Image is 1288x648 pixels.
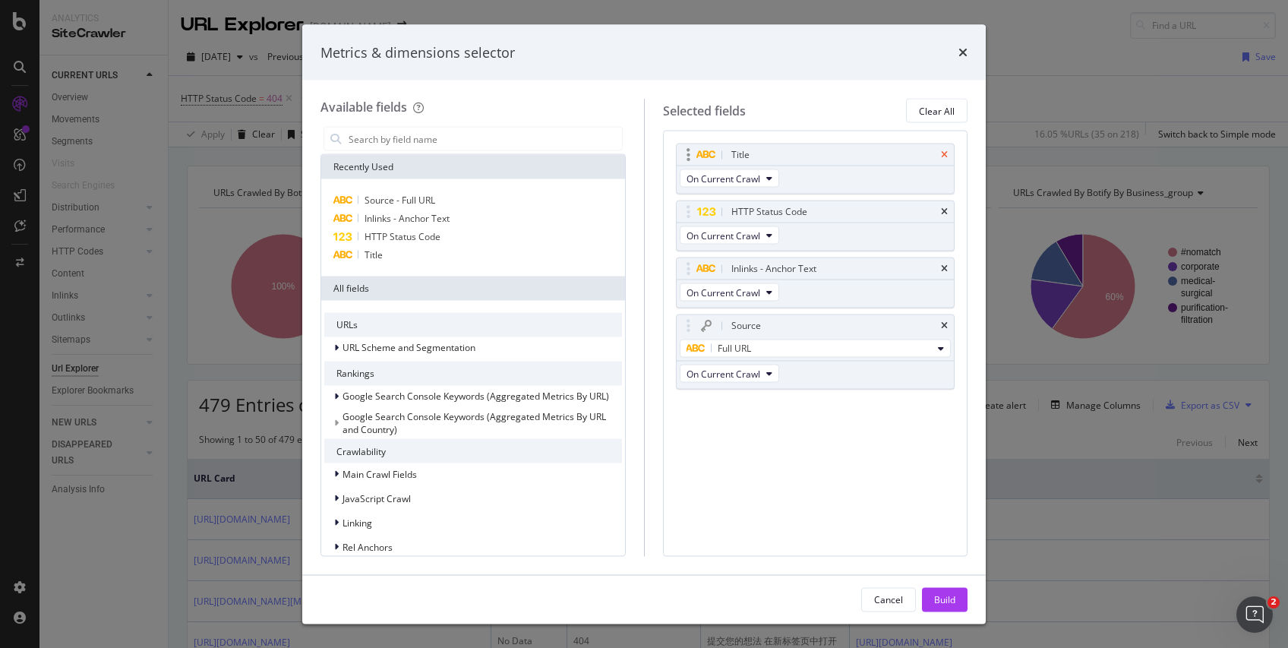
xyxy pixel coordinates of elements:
div: Available fields [320,99,407,115]
div: times [941,207,948,217]
span: On Current Crawl [687,367,760,380]
div: Selected fields [663,102,746,119]
input: Search by field name [347,128,622,150]
div: SourcetimesFull URLOn Current Crawl [676,315,955,390]
button: Cancel [861,587,916,612]
button: On Current Crawl [680,226,779,245]
span: Inlinks - Anchor Text [365,212,450,225]
div: Inlinks - Anchor TexttimesOn Current Crawl [676,258,955,308]
div: times [941,150,948,160]
div: All fields [321,277,625,301]
button: On Current Crawl [680,283,779,302]
div: Inlinks - Anchor Text [731,261,816,277]
span: On Current Crawl [687,286,760,299]
span: JavaScript Crawl [343,492,411,504]
div: This group is disabled [324,410,622,436]
div: Clear All [919,104,955,117]
div: Title [731,147,750,163]
div: times [941,321,948,330]
span: Full URL [718,342,751,355]
div: times [941,264,948,273]
span: Title [365,248,383,261]
div: URLs [324,313,622,337]
span: On Current Crawl [687,172,760,185]
span: 2 [1267,596,1280,608]
div: times [958,43,968,62]
button: On Current Crawl [680,365,779,383]
span: Main Crawl Fields [343,467,417,480]
button: Full URL [680,340,952,358]
div: HTTP Status CodetimesOn Current Crawl [676,201,955,251]
div: Source [731,318,761,333]
span: Linking [343,516,372,529]
button: On Current Crawl [680,169,779,188]
span: Rel Anchors [343,540,393,553]
span: Source - Full URL [365,194,435,207]
span: Google Search Console Keywords (Aggregated Metrics By URL and Country) [343,410,606,436]
div: Recently Used [321,155,625,179]
div: HTTP Status Code [731,204,807,220]
div: Cancel [874,593,903,605]
div: modal [302,24,986,624]
span: Google Search Console Keywords (Aggregated Metrics By URL) [343,390,609,403]
button: Clear All [906,99,968,123]
div: Rankings [324,362,622,386]
div: Metrics & dimensions selector [320,43,515,62]
button: Build [922,587,968,612]
div: Build [934,593,955,605]
div: TitletimesOn Current Crawl [676,144,955,194]
div: Crawlability [324,439,622,463]
iframe: Intercom live chat [1236,596,1273,633]
span: URL Scheme and Segmentation [343,341,475,354]
span: HTTP Status Code [365,230,440,243]
span: On Current Crawl [687,229,760,242]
